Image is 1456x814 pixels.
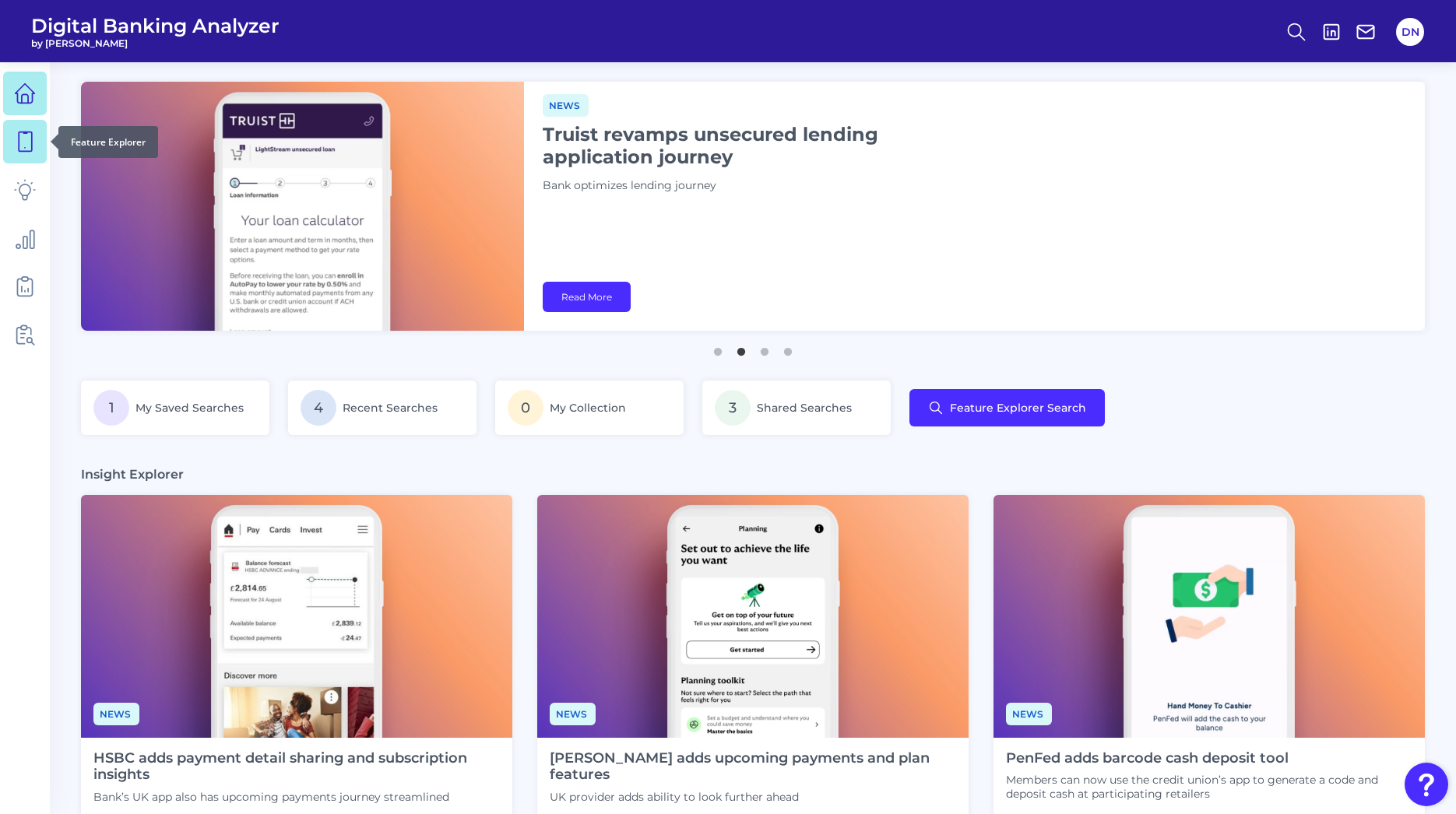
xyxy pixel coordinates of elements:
[288,381,477,435] a: 4Recent Searches
[31,14,280,37] span: Digital Banking Analyzer
[550,401,626,415] span: My Collection
[710,340,726,356] button: 1
[994,495,1425,738] img: News - Phone.png
[93,790,500,804] p: Bank’s UK app also has upcoming payments journey streamlined
[31,37,280,49] span: by [PERSON_NAME]
[543,282,631,312] a: Read More
[1006,750,1412,767] h4: PenFed adds barcode cash deposit tool
[550,706,596,721] a: News
[757,340,772,356] button: 3
[702,381,891,435] a: 3Shared Searches
[543,177,932,195] p: Bank optimizes lending journey
[58,126,158,158] div: Feature Explorer
[508,390,543,426] span: 0
[733,340,749,356] button: 2
[93,706,139,721] a: News
[1396,18,1424,46] button: DN
[757,401,852,415] span: Shared Searches
[1006,773,1412,801] p: Members can now use the credit union’s app to generate a code and deposit cash at participating r...
[1006,706,1052,721] a: News
[93,750,500,784] h4: HSBC adds payment detail sharing and subscription insights
[301,390,336,426] span: 4
[495,381,684,435] a: 0My Collection
[543,97,589,112] a: News
[81,495,512,738] img: News - Phone.png
[135,401,244,415] span: My Saved Searches
[780,340,796,356] button: 4
[715,390,751,426] span: 3
[950,402,1086,414] span: Feature Explorer Search
[550,703,596,725] span: News
[81,466,184,482] h3: Insight Explorer
[1006,703,1052,725] span: News
[550,750,956,784] h4: [PERSON_NAME] adds upcoming payments and plan features
[93,390,129,426] span: 1
[81,82,524,331] img: bannerImg
[543,94,589,117] span: News
[81,381,269,435] a: 1My Saved Searches
[550,790,956,804] p: UK provider adds ability to look further ahead
[343,401,438,415] span: Recent Searches
[543,123,932,168] h1: Truist revamps unsecured lending application journey
[909,389,1105,426] button: Feature Explorer Search
[537,495,969,738] img: News - Phone (4).png
[1405,763,1448,806] button: Open Resource Center
[93,703,139,725] span: News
